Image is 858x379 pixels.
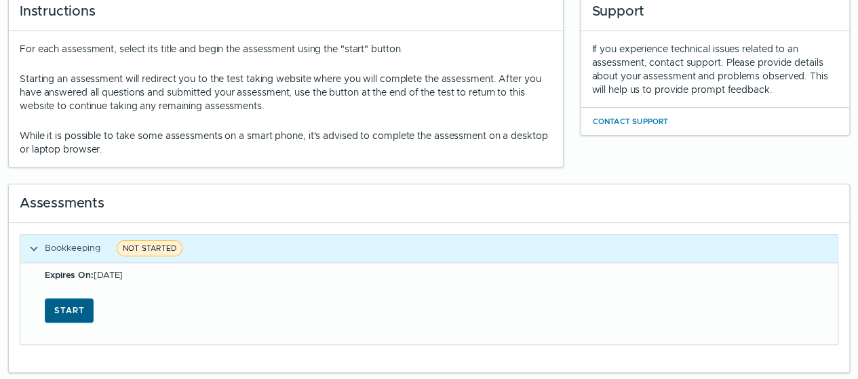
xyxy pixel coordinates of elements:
div: If you experience technical issues related to an assessment, contact support. Please provide deta... [591,42,838,96]
b: Expires On: [45,269,94,281]
button: BookkeepingNOT STARTED [20,235,838,262]
span: Bookkeeping [45,242,100,254]
span: Help [69,11,90,22]
div: BookkeepingNOT STARTED [20,262,838,345]
button: Start [45,298,94,323]
div: For each assessment, select its title and begin the assessment using the "start" button. [20,42,552,156]
p: Starting an assessment will redirect you to the test taking website where you will complete the a... [20,72,552,113]
span: NOT STARTED [117,240,182,256]
button: Contact Support [591,113,669,129]
p: While it is possible to take some assessments on a smart phone, it's advised to complete the asse... [20,129,552,156]
div: Assessments [9,184,849,223]
span: [DATE] [45,269,123,281]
